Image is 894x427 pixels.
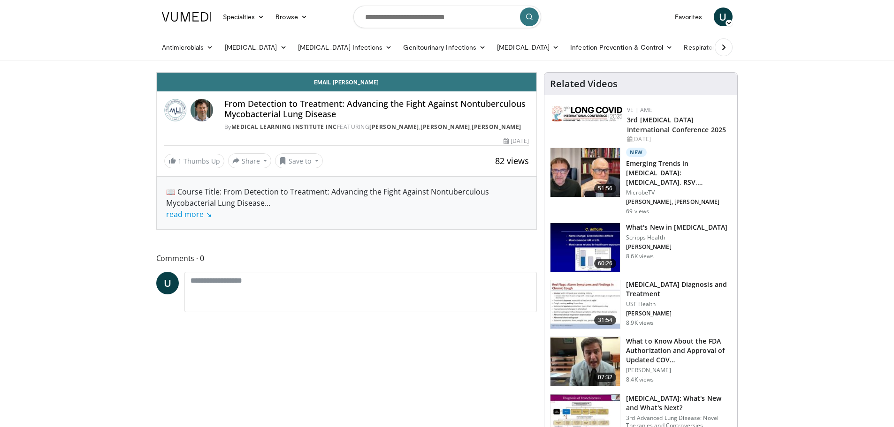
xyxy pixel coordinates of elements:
h3: What to Know About the FDA Authorization and Approval of Updated COV… [626,337,732,365]
span: Comments 0 [156,252,537,264]
div: 📖 Course Title: From Detection to Treatment: Advancing the Fight Against Nontuberculous Mycobacte... [166,186,527,220]
h3: [MEDICAL_DATA]: What's New and What's Next? [626,394,732,412]
p: [PERSON_NAME] [626,367,732,374]
a: Favorites [669,7,708,26]
a: VE | AME [627,106,652,114]
span: 07:32 [594,373,617,382]
h3: What's New in [MEDICAL_DATA] [626,223,727,232]
a: [PERSON_NAME] [369,123,419,131]
a: 07:32 What to Know About the FDA Authorization and Approval of Updated COV… [PERSON_NAME] 8.4K views [550,337,732,386]
div: By FEATURING , , [224,123,529,131]
a: Antimicrobials [156,38,219,57]
p: 8.9K views [626,319,654,327]
a: Infection Prevention & Control [565,38,678,57]
a: 51:56 New Emerging Trends in [MEDICAL_DATA]: [MEDICAL_DATA], RSV, [MEDICAL_DATA], and… MicrobeTV ... [550,148,732,215]
p: 8.4K views [626,376,654,383]
a: [PERSON_NAME] [420,123,470,131]
h4: From Detection to Treatment: Advancing the Fight Against Nontuberculous Mycobacterial Lung Disease [224,99,529,119]
span: 60:26 [594,259,617,268]
img: VuMedi Logo [162,12,212,22]
p: [PERSON_NAME] [626,310,732,317]
span: 31:54 [594,315,617,325]
p: Scripps Health [626,234,727,241]
p: [PERSON_NAME], [PERSON_NAME] [626,198,732,206]
h4: Related Videos [550,78,618,90]
a: U [156,272,179,294]
a: [MEDICAL_DATA] [491,38,565,57]
button: Save to [275,153,323,168]
a: 3rd [MEDICAL_DATA] International Conference 2025 [627,115,726,134]
img: a1e50555-b2fd-4845-bfdc-3eac51376964.150x105_q85_crop-smart_upscale.jpg [550,337,620,386]
div: [DATE] [627,135,730,143]
input: Search topics, interventions [353,6,541,28]
span: 51:56 [594,184,617,193]
a: 1 Thumbs Up [164,154,224,168]
a: U [714,7,733,26]
div: [DATE] [504,137,529,145]
a: Genitourinary Infections [397,38,491,57]
a: read more ↘ [166,209,212,219]
a: Medical Learning Institute Inc [231,123,337,131]
a: [MEDICAL_DATA] [219,38,292,57]
span: 1 [178,157,182,165]
a: 60:26 What's New in [MEDICAL_DATA] Scripps Health [PERSON_NAME] 8.6K views [550,223,732,272]
p: USF Health [626,300,732,308]
h3: Emerging Trends in [MEDICAL_DATA]: [MEDICAL_DATA], RSV, [MEDICAL_DATA], and… [626,159,732,187]
img: 912d4c0c-18df-4adc-aa60-24f51820003e.150x105_q85_crop-smart_upscale.jpg [550,280,620,329]
h3: [MEDICAL_DATA] Diagnosis and Treatment [626,280,732,299]
img: Medical Learning Institute Inc [164,99,187,121]
a: Specialties [217,7,270,26]
button: Share [228,153,272,168]
p: New [626,148,647,157]
p: MicrobeTV [626,189,732,196]
a: Respiratory Infections [678,38,765,57]
img: Avatar [191,99,213,121]
a: [PERSON_NAME] [472,123,521,131]
img: 72950736-5b1f-43e0-8656-7187c156917f.150x105_q85_crop-smart_upscale.jpg [550,148,620,197]
p: 8.6K views [626,253,654,260]
img: 8828b190-63b7-4755-985f-be01b6c06460.150x105_q85_crop-smart_upscale.jpg [550,223,620,272]
a: 31:54 [MEDICAL_DATA] Diagnosis and Treatment USF Health [PERSON_NAME] 8.9K views [550,280,732,330]
img: a2792a71-925c-4fc2-b8ef-8d1b21aec2f7.png.150x105_q85_autocrop_double_scale_upscale_version-0.2.jpg [552,106,622,121]
p: 69 views [626,208,649,215]
a: [MEDICAL_DATA] Infections [292,38,398,57]
span: ... [166,198,270,219]
p: [PERSON_NAME] [626,243,727,251]
a: Browse [270,7,313,26]
a: Email [PERSON_NAME] [157,73,537,91]
span: 82 views [495,155,529,166]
